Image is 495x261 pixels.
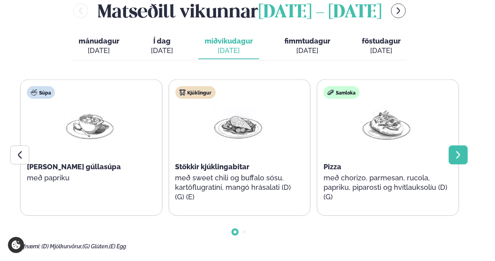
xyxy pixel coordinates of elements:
[327,89,334,96] img: sandwich-new-16px.svg
[27,173,152,183] p: með papriku
[179,89,186,96] img: chicken.svg
[151,36,173,46] span: Í dag
[41,243,83,250] span: (D) Mjólkurvörur,
[145,33,179,59] button: Í dag [DATE]
[284,46,330,55] div: [DATE]
[243,231,246,234] span: Go to slide 2
[391,4,406,18] button: menu-btn-right
[361,105,412,142] img: Pizza-Bread.png
[8,237,24,253] a: Cookie settings
[175,86,216,99] div: Kjúklingur
[109,243,126,250] span: (E) Egg
[175,173,301,202] p: með sweet chili og buffalo sósu, kartöflugratíni, mangó hrásalati (D) (G) (E)
[213,105,263,142] img: Chicken-breast.png
[356,33,407,59] button: föstudagur [DATE]
[73,4,88,18] button: menu-btn-left
[19,243,40,250] span: Ofnæmi:
[233,231,237,234] span: Go to slide 1
[79,46,119,55] div: [DATE]
[324,86,359,99] div: Samloka
[205,37,253,45] span: miðvikudagur
[27,163,121,171] span: [PERSON_NAME] gúllasúpa
[258,4,382,21] span: [DATE] - [DATE]
[175,163,250,171] span: Stökkir kjúklingabitar
[362,37,401,45] span: föstudagur
[27,86,55,99] div: Súpa
[31,89,37,96] img: soup.svg
[362,46,401,55] div: [DATE]
[64,105,115,142] img: Soup.png
[324,173,449,202] p: með chorizo, parmesan, rucola, papriku, piparosti og hvítlauksolíu (D) (G)
[284,37,330,45] span: fimmtudagur
[151,46,173,55] div: [DATE]
[278,33,337,59] button: fimmtudagur [DATE]
[205,46,253,55] div: [DATE]
[72,33,126,59] button: mánudagur [DATE]
[324,163,341,171] span: Pizza
[198,33,259,59] button: miðvikudagur [DATE]
[79,37,119,45] span: mánudagur
[83,243,109,250] span: (G) Glúten,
